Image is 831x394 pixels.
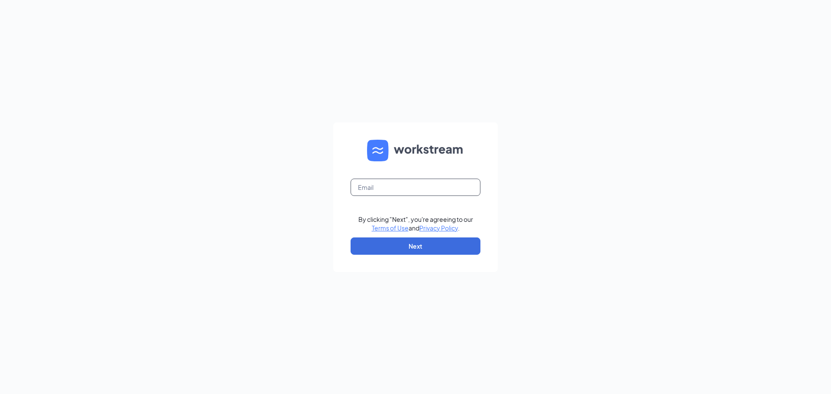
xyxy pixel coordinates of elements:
[351,237,480,255] button: Next
[351,179,480,196] input: Email
[358,215,473,232] div: By clicking "Next", you're agreeing to our and .
[419,224,458,232] a: Privacy Policy
[367,140,464,161] img: WS logo and Workstream text
[372,224,409,232] a: Terms of Use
